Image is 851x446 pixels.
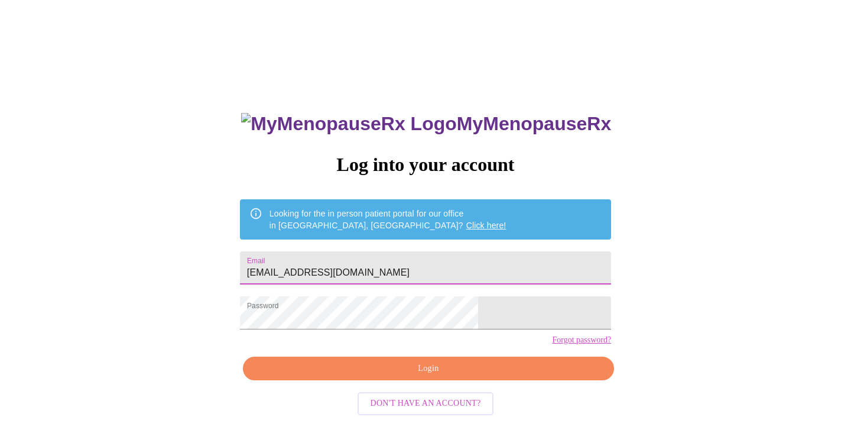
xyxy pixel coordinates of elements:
button: Don't have an account? [358,392,494,415]
a: Forgot password? [552,335,611,345]
a: Click here! [466,221,506,230]
h3: MyMenopauseRx [241,113,611,135]
img: MyMenopauseRx Logo [241,113,456,135]
div: Looking for the in person patient portal for our office in [GEOGRAPHIC_DATA], [GEOGRAPHIC_DATA]? [269,203,506,236]
span: Login [256,361,600,376]
button: Login [243,357,614,381]
h3: Log into your account [240,154,611,176]
span: Don't have an account? [371,396,481,411]
a: Don't have an account? [355,397,497,408]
